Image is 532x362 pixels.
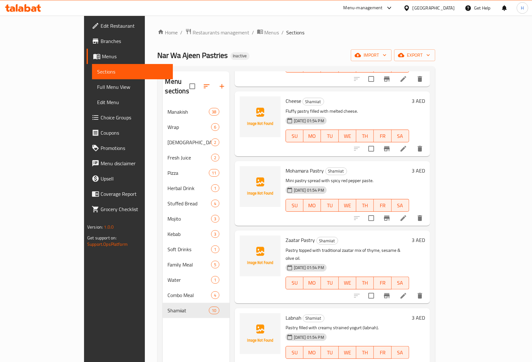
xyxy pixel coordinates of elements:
button: delete [412,141,428,156]
span: Full Menu View [97,83,168,91]
button: MO [303,130,321,142]
div: [GEOGRAPHIC_DATA] [413,4,455,11]
span: MO [306,131,318,141]
span: SA [394,201,407,210]
div: items [209,307,219,314]
button: SA [392,199,409,212]
span: Select all sections [186,80,199,93]
span: Herbal Drink [168,184,211,192]
div: Shamiiat10 [163,303,230,318]
span: SA [394,348,407,357]
img: Zaatar Pastry [240,236,280,276]
button: SU [286,130,303,142]
a: Branches [87,33,173,49]
div: Pizza11 [163,165,230,181]
div: Menu-management [344,4,383,12]
a: Choice Groups [87,110,173,125]
span: Mohamara Pastry [286,166,324,175]
span: 1.0.0 [104,223,114,231]
p: Fluffy pastry filled with melted cheese. [286,107,409,115]
span: Fresh Juice [168,154,211,161]
a: Edit menu item [400,292,407,300]
h6: 3 AED [412,313,425,322]
button: TH [356,277,374,289]
a: Menus [257,28,279,37]
a: Restaurants management [185,28,250,37]
span: TH [359,348,371,357]
span: WE [341,278,354,287]
span: WE [341,348,354,357]
div: items [209,169,219,177]
span: import [356,51,387,59]
button: TH [356,199,374,212]
button: WE [339,277,356,289]
span: Kebab [168,230,211,238]
a: Support.OpsPlatform [87,240,128,248]
div: Mojito [168,215,211,223]
span: 1 [211,185,219,191]
span: TH [359,131,371,141]
span: Labnah [286,313,301,323]
p: Pastry topped with traditional zaatar mix of thyme, sesame & olive oil. [286,246,409,262]
button: WE [339,346,356,359]
button: SA [392,130,409,142]
span: [DATE] 01:54 PM [291,187,327,193]
a: Promotions [87,140,173,156]
span: Grocery Checklist [101,205,168,213]
span: Manakish [168,108,209,116]
span: Family Meal [168,261,211,268]
div: items [211,245,219,253]
span: SU [288,348,301,357]
span: Edit Menu [97,98,168,106]
span: SU [288,278,301,287]
span: WE [341,131,354,141]
button: delete [412,71,428,87]
span: TU [323,201,336,210]
span: SA [394,131,407,141]
div: Wrap [168,123,211,131]
div: items [211,154,219,161]
div: Soft Drinks1 [163,242,230,257]
span: Menu disclaimer [101,160,168,167]
span: MO [306,201,318,210]
div: Shamiiat [303,315,324,322]
div: Soft Drinks [168,245,211,253]
div: Shamiiat [168,307,209,314]
div: Herbal Drink1 [163,181,230,196]
a: Coupons [87,125,173,140]
span: 3 [211,216,219,222]
button: Branch-specific-item [379,210,394,226]
span: H [521,4,524,11]
div: items [211,138,219,146]
a: Sections [92,64,173,79]
span: Combo Meal [168,291,211,299]
button: SU [286,199,303,212]
span: Select to update [365,72,378,86]
a: Menu disclaimer [87,156,173,171]
span: Promotions [101,144,168,152]
button: TU [321,277,338,289]
span: Select to update [365,289,378,302]
li: / [181,29,183,36]
button: Branch-specific-item [379,141,394,156]
span: TU [323,278,336,287]
span: TU [323,348,336,357]
a: Coverage Report [87,186,173,202]
button: Add section [214,79,230,94]
button: delete [412,288,428,303]
div: Water [168,276,211,284]
button: Branch-specific-item [379,71,394,87]
div: items [211,261,219,268]
button: MO [303,277,321,289]
span: TU [323,131,336,141]
span: Choice Groups [101,114,168,121]
span: TH [359,201,371,210]
button: TU [321,130,338,142]
button: delete [412,210,428,226]
span: MO [306,278,318,287]
span: 10 [209,308,219,314]
span: 5 [211,262,219,268]
a: Menus [87,49,173,64]
a: Upsell [87,171,173,186]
